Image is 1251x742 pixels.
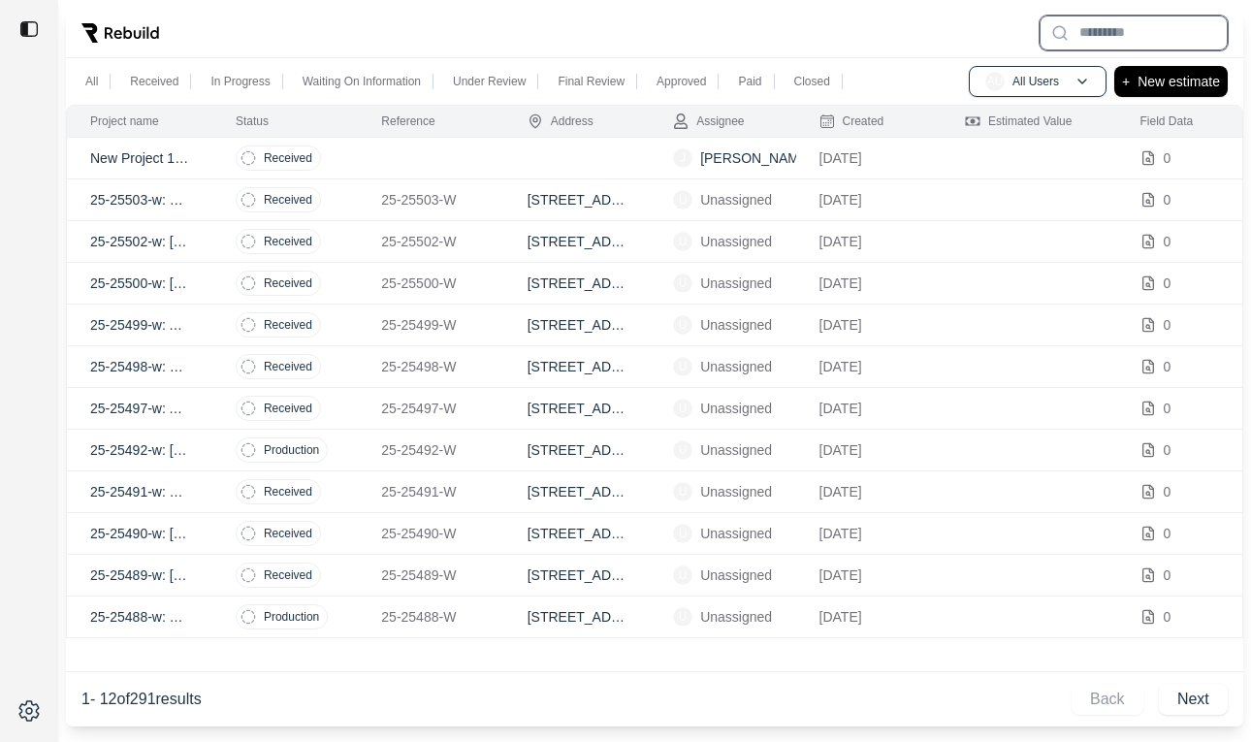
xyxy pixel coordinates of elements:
p: Unassigned [700,440,772,460]
p: Waiting On Information [303,74,421,89]
p: All [85,74,98,89]
p: 25-25492-w: [PERSON_NAME] [90,440,189,460]
p: [DATE] [819,607,918,627]
p: 0 [1164,565,1171,585]
p: Received [264,192,312,208]
p: 0 [1164,315,1171,335]
p: 25-25502-W [381,232,480,251]
div: Address [528,113,593,129]
p: Received [264,317,312,333]
div: Assignee [673,113,744,129]
p: [DATE] [819,357,918,376]
span: AU [985,72,1005,91]
p: [DATE] [819,482,918,501]
span: U [673,440,692,460]
p: Production [264,609,319,625]
p: [DATE] [819,148,918,168]
p: Received [264,150,312,166]
td: [STREET_ADDRESS] [504,597,650,638]
p: Unassigned [700,190,772,210]
p: Unassigned [700,232,772,251]
p: 0 [1164,190,1171,210]
p: 0 [1164,357,1171,376]
td: [STREET_ADDRESS] [504,555,650,597]
span: U [673,232,692,251]
button: AUAll Users [969,66,1107,97]
p: Received [264,401,312,416]
p: Final Review [558,74,625,89]
p: Received [264,275,312,291]
p: 25-25489-w: [GEOGRAPHIC_DATA] [90,565,189,585]
p: All Users [1012,74,1059,89]
p: 25-25499-w: Aderra [90,315,189,335]
div: Estimated Value [965,113,1073,129]
p: Received [264,567,312,583]
p: Unassigned [700,482,772,501]
p: Received [264,526,312,541]
p: Production [264,442,319,458]
span: U [673,607,692,627]
p: Unassigned [700,357,772,376]
p: 0 [1164,148,1171,168]
p: Unassigned [700,565,772,585]
p: Unassigned [700,315,772,335]
span: U [673,524,692,543]
p: 25-25491-w: The Met At 3rd [90,482,189,501]
p: Received [264,484,312,500]
p: Unassigned [700,607,772,627]
img: Rebuild [81,23,159,43]
p: 25-25488-W [381,607,480,627]
p: 25-25498-w: Seven Luxury 2002 [90,357,189,376]
p: 0 [1164,524,1171,543]
p: Approved [657,74,706,89]
p: 25-25503-W [381,190,480,210]
p: Received [264,359,312,374]
span: U [673,190,692,210]
p: 0 [1164,399,1171,418]
p: Under Review [453,74,526,89]
p: Closed [794,74,830,89]
p: Received [264,234,312,249]
p: 25-25489-W [381,565,480,585]
p: Unassigned [700,399,772,418]
span: U [673,357,692,376]
div: Field Data [1140,113,1194,129]
p: 25-25500-W [381,274,480,293]
p: 25-25499-W [381,315,480,335]
img: toggle sidebar [19,19,39,39]
p: Unassigned [700,274,772,293]
p: Received [130,74,178,89]
div: Reference [381,113,434,129]
span: U [673,274,692,293]
div: Status [236,113,269,129]
td: [STREET_ADDRESS][PERSON_NAME] [504,305,650,346]
span: U [673,399,692,418]
td: [STREET_ADDRESS] [504,513,650,555]
p: [DATE] [819,232,918,251]
td: [STREET_ADDRESS] [504,471,650,513]
td: [STREET_ADDRESS] [504,430,650,471]
button: +New estimate [1114,66,1228,97]
p: [DATE] [819,190,918,210]
p: 25-25497-w: Aderra Unit 3022 [90,399,189,418]
p: 25-25498-W [381,357,480,376]
p: 0 [1164,232,1171,251]
p: [DATE] [819,315,918,335]
td: [STREET_ADDRESS] [504,221,650,263]
p: 25-25488-w: The Art On Highland [90,607,189,627]
p: 25-25491-W [381,482,480,501]
p: 0 [1164,482,1171,501]
p: 25-25490-w: [GEOGRAPHIC_DATA][PERSON_NAME] [90,524,189,543]
td: [STREET_ADDRESS] [504,346,650,388]
p: 25-25502-w: [GEOGRAPHIC_DATA] 623- 123 [90,232,189,251]
p: 25-25503-w: Suites D&g [90,190,189,210]
button: Next [1159,684,1228,715]
p: [DATE] [819,524,918,543]
p: 25-25500-w: [PERSON_NAME] 1049 [90,274,189,293]
p: + [1122,70,1130,93]
td: [STREET_ADDRESS][PERSON_NAME] [504,388,650,430]
p: [DATE] [819,274,918,293]
p: [DATE] [819,399,918,418]
span: J [673,148,692,168]
p: New Project 1061342 [90,148,189,168]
